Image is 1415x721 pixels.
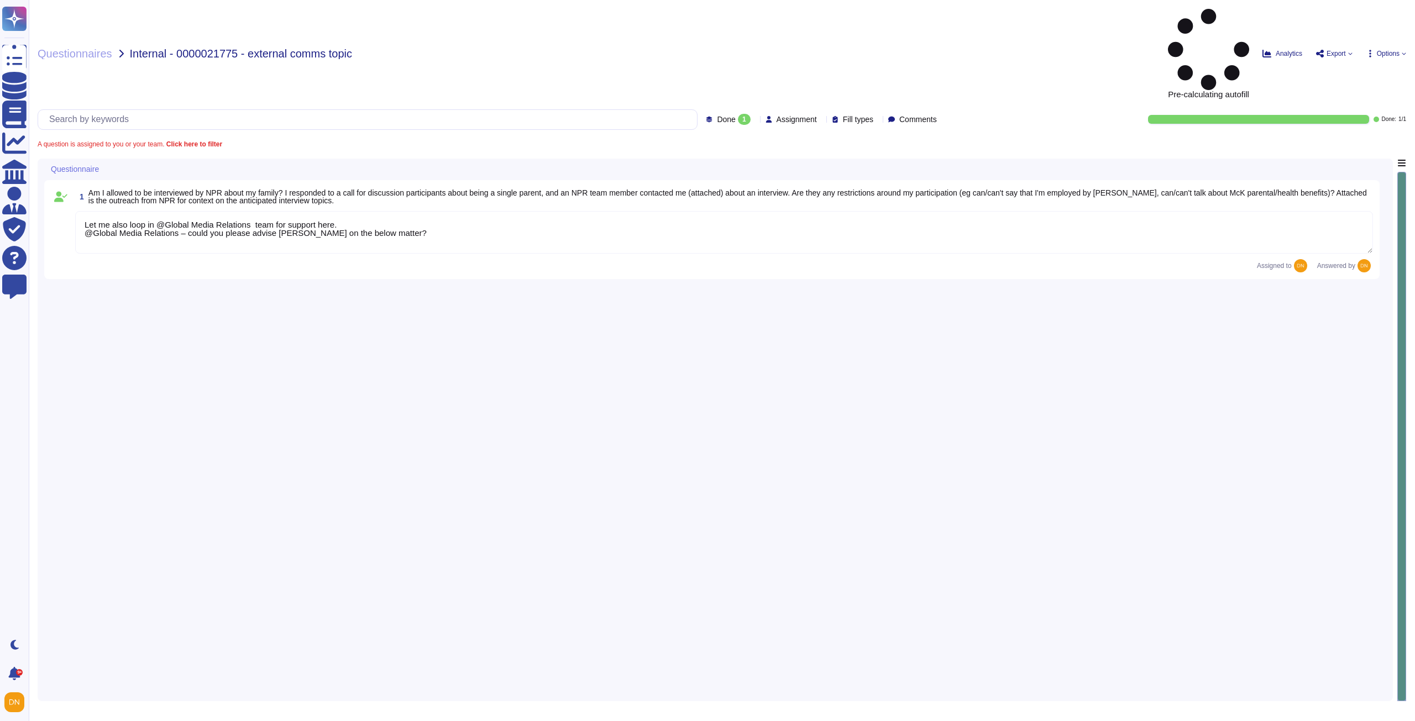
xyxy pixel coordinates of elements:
[16,669,23,676] div: 9+
[899,115,937,123] span: Comments
[2,690,32,714] button: user
[75,211,1373,254] textarea: Let me also loop in @Global Media Relations team for support here. @Global Media Relations – coul...
[1327,50,1346,57] span: Export
[1358,259,1371,272] img: user
[1257,259,1313,272] span: Assigned to
[88,188,1367,205] span: Am I allowed to be interviewed by NPR about my family? I responded to a call for discussion parti...
[738,114,751,125] div: 1
[717,115,735,123] span: Done
[38,141,222,148] span: A question is assigned to you or your team.
[843,115,873,123] span: Fill types
[1377,50,1400,57] span: Options
[1294,259,1307,272] img: user
[1381,117,1396,122] span: Done:
[75,193,84,201] span: 1
[777,115,817,123] span: Assignment
[51,165,99,173] span: Questionnaire
[38,48,112,59] span: Questionnaires
[44,110,697,129] input: Search by keywords
[1317,262,1355,269] span: Answered by
[1276,50,1302,57] span: Analytics
[164,140,222,148] b: Click here to filter
[130,48,352,59] span: Internal - 0000021775 - external comms topic
[1398,117,1406,122] span: 1 / 1
[4,692,24,712] img: user
[1168,9,1249,98] span: Pre-calculating autofill
[1262,49,1302,58] button: Analytics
